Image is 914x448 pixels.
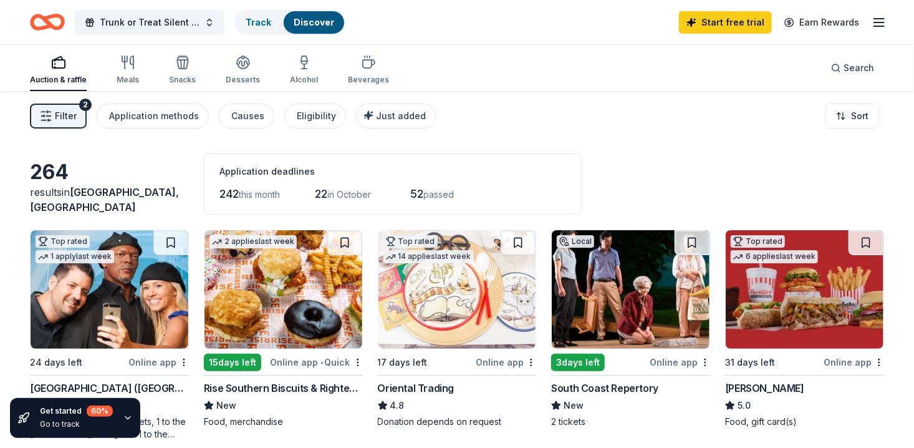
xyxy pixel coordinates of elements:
a: Discover [294,17,334,27]
span: New [216,398,236,413]
button: TrackDiscover [234,10,345,35]
img: Image for Portillo's [726,230,883,349]
div: Causes [231,109,264,124]
span: in [30,186,179,213]
span: [GEOGRAPHIC_DATA], [GEOGRAPHIC_DATA] [30,186,179,213]
div: 3 days left [551,354,605,371]
button: Causes [219,104,274,129]
div: 24 days left [30,355,82,370]
button: Application methods [97,104,209,129]
span: 5.0 [738,398,751,413]
button: Alcohol [290,50,318,91]
div: Oriental Trading [378,381,455,396]
div: 17 days left [378,355,428,370]
div: Donation depends on request [378,416,537,428]
div: 2 tickets [551,416,710,428]
span: Just added [376,110,426,121]
div: Get started [40,406,113,417]
span: • [320,358,323,368]
div: Snacks [169,75,196,85]
div: Meals [117,75,139,85]
div: Top rated [383,235,438,248]
button: Sort [825,104,879,129]
div: Application methods [109,109,199,124]
button: Just added [356,104,436,129]
a: Start free trial [679,11,772,34]
button: Desserts [226,50,260,91]
a: Image for Hollywood Wax Museum (Hollywood)Top rated1 applylast week24 days leftOnline app[GEOGRAP... [30,230,189,441]
div: Alcohol [290,75,318,85]
div: 15 days left [204,354,261,371]
button: Snacks [169,50,196,91]
div: 2 applies last week [209,235,297,248]
span: 22 [315,187,327,200]
span: 52 [410,187,423,200]
button: Auction & raffle [30,50,87,91]
div: 1 apply last week [36,250,114,263]
span: 4.8 [390,398,405,413]
span: Filter [55,109,77,124]
div: results [30,185,189,215]
button: Filter2 [30,104,87,129]
a: Image for Oriental TradingTop rated14 applieslast week17 days leftOnline appOriental Trading4.8Do... [378,230,537,428]
div: [GEOGRAPHIC_DATA] ([GEOGRAPHIC_DATA]) [30,381,189,396]
span: in October [327,189,371,200]
div: 264 [30,160,189,185]
a: Track [246,17,271,27]
button: Trunk or Treat Silent Auction [75,10,224,35]
div: Online app [128,354,189,370]
div: Food, gift card(s) [725,416,884,428]
div: Local [557,235,594,248]
div: South Coast Repertory [551,381,658,396]
div: Online app [476,354,536,370]
a: Image for Rise Southern Biscuits & Righteous Chicken2 applieslast week15days leftOnline app•Quick... [204,230,363,428]
a: Image for Portillo'sTop rated6 applieslast week31 days leftOnline app[PERSON_NAME]5.0Food, gift c... [725,230,884,428]
button: Eligibility [284,104,346,129]
div: Eligibility [297,109,336,124]
button: Search [821,56,884,80]
div: Food, merchandise [204,416,363,428]
a: Image for South Coast RepertoryLocal3days leftOnline appSouth Coast RepertoryNew2 tickets [551,230,710,428]
img: Image for Oriental Trading [378,230,536,349]
button: Meals [117,50,139,91]
div: 60 % [87,406,113,417]
div: [PERSON_NAME] [725,381,804,396]
div: 2 [79,99,92,111]
img: Image for Hollywood Wax Museum (Hollywood) [31,230,188,349]
button: Beverages [348,50,389,91]
span: passed [423,189,454,200]
div: Online app [650,354,710,370]
div: Application deadlines [219,164,566,179]
div: 14 applies last week [383,250,474,263]
img: Image for Rise Southern Biscuits & Righteous Chicken [204,230,362,349]
div: 6 applies last week [731,250,818,263]
span: Sort [851,109,868,124]
span: Trunk or Treat Silent Auction [100,15,200,30]
div: Desserts [226,75,260,85]
span: Search [844,61,874,75]
img: Image for South Coast Repertory [552,230,710,349]
div: Top rated [36,235,90,248]
div: Rise Southern Biscuits & Righteous Chicken [204,381,363,396]
div: Online app Quick [271,354,363,370]
a: Earn Rewards [777,11,867,34]
span: this month [239,189,280,200]
div: Top rated [731,235,785,248]
div: Go to track [40,419,113,429]
div: Beverages [348,75,389,85]
div: 31 days left [725,355,775,370]
span: 242 [219,187,239,200]
span: New [564,398,584,413]
div: Online app [824,354,884,370]
a: Home [30,7,65,37]
div: Auction & raffle [30,75,87,85]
